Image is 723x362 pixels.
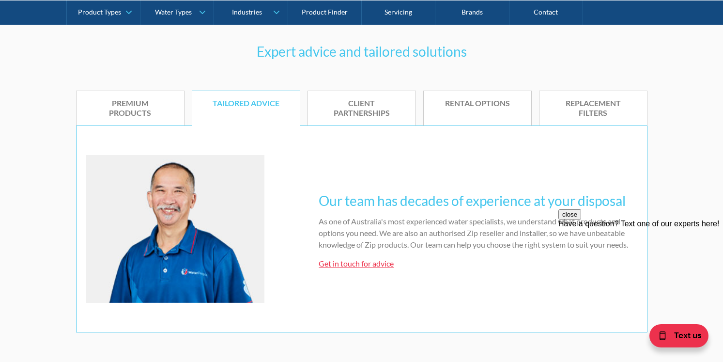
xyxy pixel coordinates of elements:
[554,98,632,119] div: Replacement filters
[86,155,265,302] img: Tailored advice
[323,98,401,119] div: Client partnerships
[207,98,285,109] div: Tailored advice
[319,259,394,268] a: Get in touch for advice
[76,41,647,62] h3: Expert advice and tailored solutions
[319,216,637,251] p: As one of Australia's most experienced water specialists, we understand what products and options...
[78,8,121,16] div: Product Types
[626,314,723,362] iframe: podium webchat widget bubble
[155,8,192,16] div: Water Types
[558,209,723,326] iframe: podium webchat widget prompt
[91,98,169,119] div: Premium products
[232,8,262,16] div: Industries
[438,98,517,109] div: Rental options
[319,190,637,211] h3: Our team has decades of experience at your disposal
